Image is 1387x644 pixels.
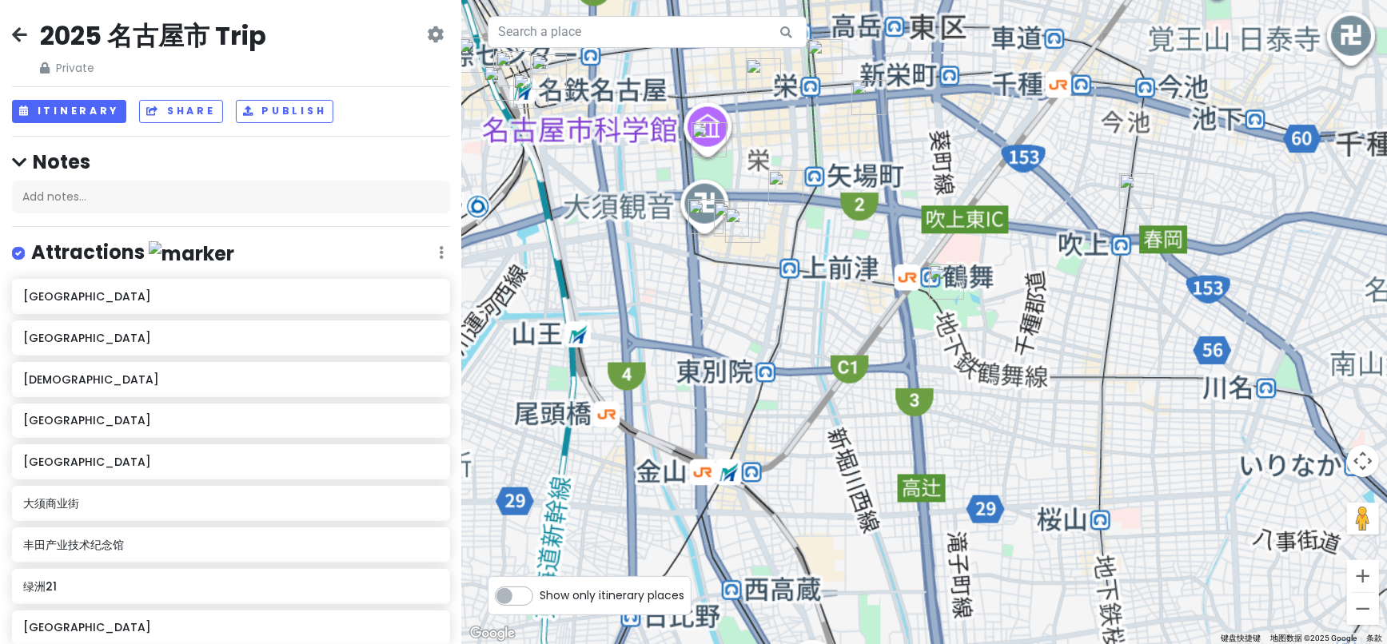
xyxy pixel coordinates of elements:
[23,538,439,552] h6: 丰田产业技术纪念馆
[12,100,126,123] button: Itinerary
[139,100,222,123] button: Share
[1113,167,1161,215] div: Yamamotoya
[923,258,971,306] div: 鹤舞公园
[23,413,439,427] h6: [GEOGRAPHIC_DATA]
[23,620,439,634] h6: [GEOGRAPHIC_DATA]
[488,16,807,48] input: Search a place
[23,455,439,469] h6: [GEOGRAPHIC_DATA]
[23,289,439,304] h6: [GEOGRAPHIC_DATA]
[40,19,266,53] h2: 2025 名古屋市 Trip
[1347,593,1379,625] button: 缩小
[801,33,849,81] div: 绿洲21
[1347,503,1379,535] button: 将街景小人拖到地图上以打开街景
[23,372,439,387] h6: [DEMOGRAPHIC_DATA]
[682,193,730,241] div: 大须观音
[1270,634,1357,642] span: 地图数据 ©2025 Google
[23,579,439,594] h6: 绿洲21
[525,48,573,96] div: THE SUSHI NAGOYA 海
[1221,633,1261,644] button: 键盘快捷键
[762,164,810,212] div: Misokatsu Yabaton Yabachō Honten
[466,623,519,644] img: Google
[1366,634,1382,642] a: 条款
[719,201,767,249] div: 大须商业街
[1347,445,1379,477] button: 地图镜头控件
[23,331,439,345] h6: [GEOGRAPHIC_DATA]
[507,67,555,115] div: 名铁大酒店
[12,181,450,214] div: Add notes...
[739,52,787,100] div: Unagi Unayasu Nishiki
[477,59,525,107] div: 丸屋本店（JR名古屋站店）
[452,31,500,79] div: Misokatsu Yabaton
[236,100,334,123] button: Publish
[1347,560,1379,592] button: 放大
[845,74,893,121] div: 世界的山将（本店）
[31,240,234,266] h4: Attractions
[149,241,234,266] img: marker
[466,623,519,644] a: 在 Google 地图中打开此区域（会打开一个新窗口）
[707,195,755,243] div: Takara
[40,59,266,77] span: Private
[685,116,733,164] div: 名古屋市科学馆
[12,149,450,174] h4: Notes
[540,586,684,604] span: Show only itinerary places
[23,496,439,511] h6: 大须商业街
